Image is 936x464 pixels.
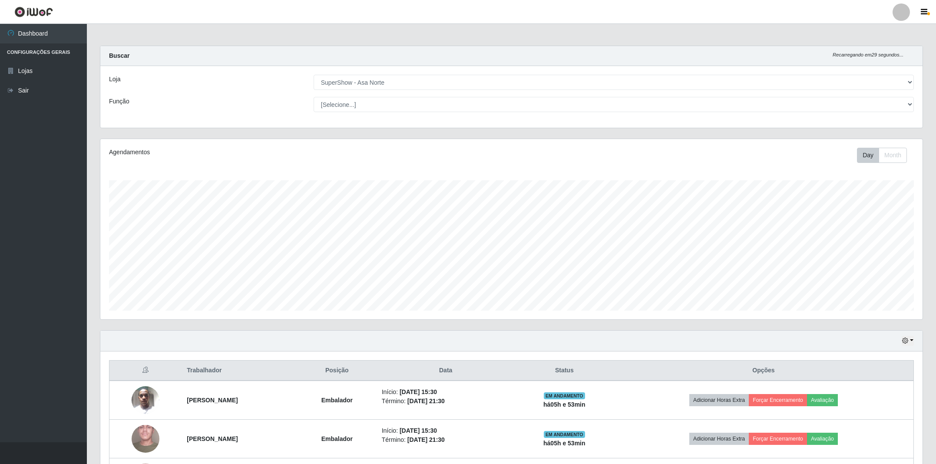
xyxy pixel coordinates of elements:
[614,361,914,381] th: Opções
[515,361,614,381] th: Status
[382,397,510,406] li: Término:
[879,148,907,163] button: Month
[182,361,298,381] th: Trabalhador
[749,433,807,445] button: Forçar Encerramento
[109,148,437,157] div: Agendamentos
[807,433,838,445] button: Avaliação
[377,361,515,381] th: Data
[382,426,510,435] li: Início:
[857,148,914,163] div: Toolbar with button groups
[109,52,129,59] strong: Buscar
[407,436,445,443] time: [DATE] 21:30
[833,52,903,57] i: Recarregando em 29 segundos...
[689,433,749,445] button: Adicionar Horas Extra
[382,388,510,397] li: Início:
[187,435,238,442] strong: [PERSON_NAME]
[543,440,585,447] strong: há 05 h e 53 min
[132,381,159,418] img: 1689468320787.jpeg
[298,361,377,381] th: Posição
[807,394,838,406] button: Avaliação
[109,75,120,84] label: Loja
[749,394,807,406] button: Forçar Encerramento
[689,394,749,406] button: Adicionar Horas Extra
[187,397,238,404] strong: [PERSON_NAME]
[321,397,353,404] strong: Embalador
[14,7,53,17] img: CoreUI Logo
[544,392,585,399] span: EM ANDAMENTO
[857,148,907,163] div: First group
[407,398,445,404] time: [DATE] 21:30
[543,401,585,408] strong: há 05 h e 53 min
[109,97,129,106] label: Função
[857,148,879,163] button: Day
[544,431,585,438] span: EM ANDAMENTO
[382,435,510,444] li: Término:
[400,388,437,395] time: [DATE] 15:30
[400,427,437,434] time: [DATE] 15:30
[321,435,353,442] strong: Embalador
